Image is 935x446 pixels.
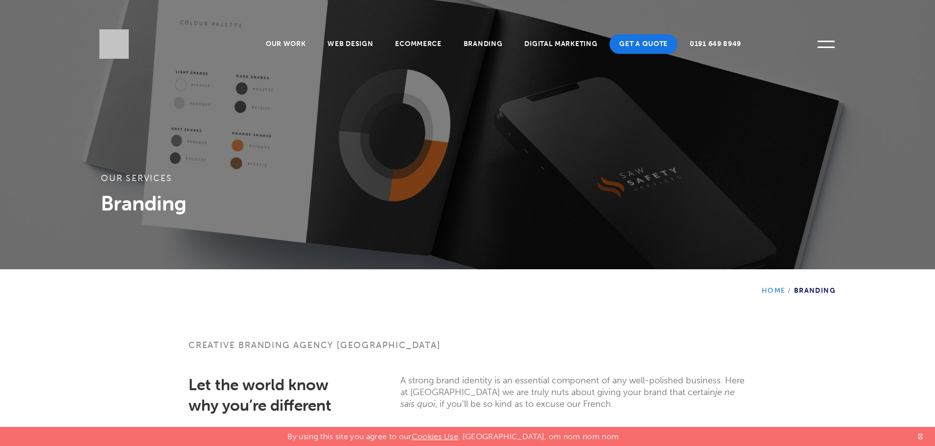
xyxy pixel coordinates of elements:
a: 0191 649 8949 [680,34,751,54]
a: Home [762,286,786,295]
h2: Let the world know why you’re different [188,375,345,416]
h3: Branding [101,191,834,215]
a: Our Work [256,34,316,54]
div: Branding [762,269,836,295]
a: Cookies Use [412,432,459,441]
a: Get A Quote [609,34,678,54]
a: Branding [454,34,513,54]
a: Web Design [318,34,383,54]
p: A strong brand identity is an essential component of any well-polished business. Here at [GEOGRAP... [400,375,747,410]
span: / [785,286,794,295]
p: By using this site you agree to our . [GEOGRAPHIC_DATA], om nom nom nom [287,427,619,441]
img: Sleeky Web Design Newcastle [99,29,129,59]
h3: Our services [101,172,834,191]
a: Digital Marketing [514,34,607,54]
a: Ecommerce [385,34,451,54]
h1: Creative branding agency [GEOGRAPHIC_DATA] [188,340,747,362]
